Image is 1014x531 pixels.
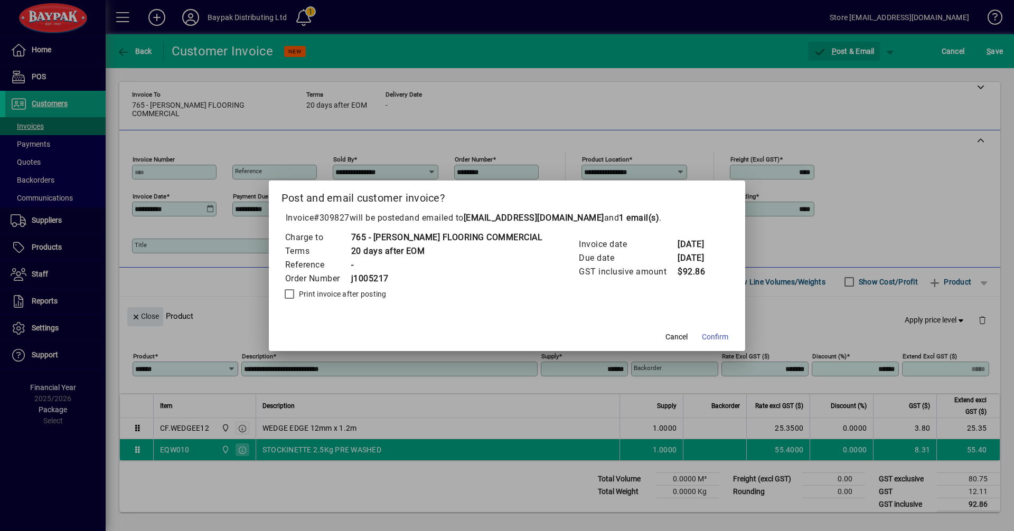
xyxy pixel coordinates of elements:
[578,251,677,265] td: Due date
[665,331,688,343] span: Cancel
[677,265,719,279] td: $92.86
[285,231,351,244] td: Charge to
[698,328,733,347] button: Confirm
[660,328,693,347] button: Cancel
[351,258,543,272] td: -
[285,258,351,272] td: Reference
[677,238,719,251] td: [DATE]
[578,265,677,279] td: GST inclusive amount
[351,244,543,258] td: 20 days after EOM
[281,212,733,224] p: Invoice will be posted .
[578,238,677,251] td: Invoice date
[297,289,387,299] label: Print invoice after posting
[269,181,746,211] h2: Post and email customer invoice?
[351,272,543,286] td: j1005217
[677,251,719,265] td: [DATE]
[405,213,660,223] span: and emailed to
[285,244,351,258] td: Terms
[604,213,660,223] span: and
[464,213,604,223] b: [EMAIL_ADDRESS][DOMAIN_NAME]
[285,272,351,286] td: Order Number
[619,213,659,223] b: 1 email(s)
[314,213,350,223] span: #309827
[702,331,728,343] span: Confirm
[351,231,543,244] td: 765 - [PERSON_NAME] FLOORING COMMERCIAL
